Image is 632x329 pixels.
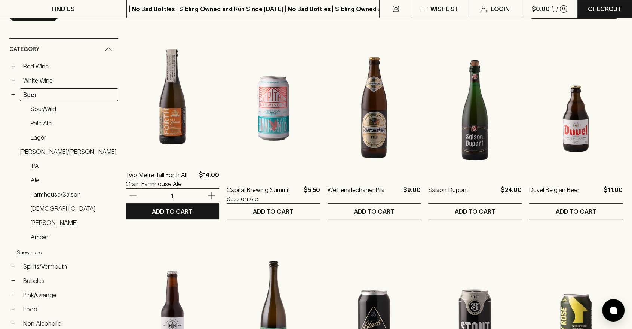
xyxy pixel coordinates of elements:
[20,60,118,73] a: Red Wine
[27,216,118,229] a: [PERSON_NAME]
[354,207,395,216] p: ADD TO CART
[27,174,118,186] a: Ale
[328,204,421,219] button: ADD TO CART
[588,4,622,13] p: Checkout
[126,28,219,159] img: Two Metre Tall Forth All Grain Farmhouse Ale
[152,207,193,216] p: ADD TO CART
[199,170,219,188] p: $14.00
[9,45,39,54] span: Category
[532,4,550,13] p: $0.00
[27,131,118,144] a: Lager
[20,289,118,301] a: Pink/Orange
[20,74,118,87] a: White Wine
[20,303,118,316] a: Food
[27,117,118,130] a: Pale Ale
[20,274,118,287] a: Bubbles
[604,185,623,203] p: $11.00
[20,260,118,273] a: Spirits/Vermouth
[9,39,118,60] div: Category
[428,43,522,174] img: Saison Dupont
[455,207,496,216] p: ADD TO CART
[17,245,115,260] button: Show more
[227,204,320,219] button: ADD TO CART
[9,291,17,299] button: +
[27,202,118,215] a: [DEMOGRAPHIC_DATA]
[27,159,118,172] a: IPA
[529,204,623,219] button: ADD TO CART
[17,145,120,158] a: [PERSON_NAME]/[PERSON_NAME]
[430,4,459,13] p: Wishlist
[27,103,118,115] a: Sour/Wild
[163,192,181,200] p: 1
[9,63,17,70] button: +
[227,43,320,174] img: Capital Brewing Summit Session Ale
[562,7,565,11] p: 0
[9,320,17,327] button: +
[556,207,596,216] p: ADD TO CART
[126,204,219,219] button: ADD TO CART
[529,185,579,203] a: Duvel Belgian Beer
[9,277,17,284] button: +
[428,204,522,219] button: ADD TO CART
[529,43,623,174] img: Duvel Belgian Beer
[27,188,118,201] a: Farmhouse/Saison
[9,263,17,270] button: +
[328,185,384,203] a: Weihenstephaner Pils
[491,4,510,13] p: Login
[253,207,294,216] p: ADD TO CART
[52,4,75,13] p: FIND US
[9,91,17,98] button: −
[20,88,118,101] a: Beer
[328,43,421,174] img: Weihenstephaner Pils
[403,185,421,203] p: $9.00
[501,185,522,203] p: $24.00
[428,185,468,203] a: Saison Dupont
[227,185,301,203] a: Capital Brewing Summit Session Ale
[9,77,17,84] button: +
[9,305,17,313] button: +
[610,307,617,314] img: bubble-icon
[27,231,118,243] a: Amber
[304,185,320,203] p: $5.50
[126,170,196,188] a: Two Metre Tall Forth All Grain Farmhouse Ale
